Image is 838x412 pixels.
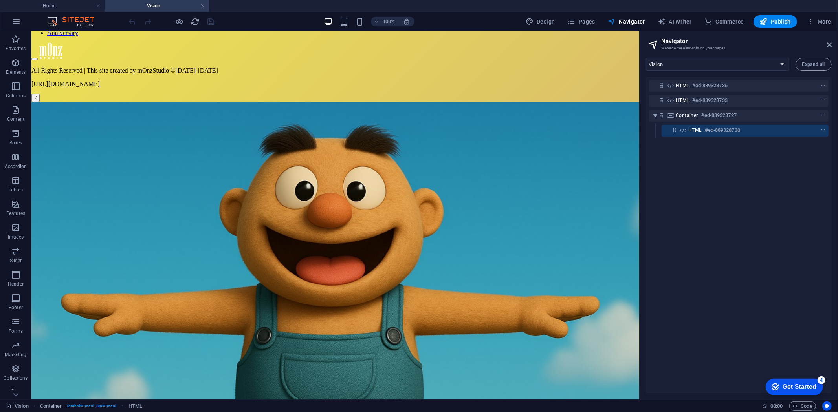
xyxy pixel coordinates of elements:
[676,97,689,104] span: HTML
[688,127,702,133] span: HTML
[754,15,797,28] button: Publish
[8,11,31,27] img: mOnzStudio-95Bwy9uhb9P2sEyRJBKsOA.svg
[701,15,747,28] button: Commerce
[6,46,26,52] p: Favorites
[9,304,23,311] p: Footer
[793,401,812,411] span: Code
[526,18,555,26] span: Design
[58,2,66,9] div: 4
[40,401,143,411] nav: breadcrumb
[8,281,24,287] p: Header
[770,401,783,411] span: 00 00
[5,352,26,358] p: Marketing
[705,126,740,135] h6: #ed-889328730
[692,81,728,90] h6: #ed-889328736
[789,401,816,411] button: Code
[819,111,827,120] button: context-menu
[762,401,783,411] h6: Session time
[9,140,22,146] p: Boxes
[568,18,595,26] span: Pages
[7,116,24,122] p: Content
[704,18,744,26] span: Commerce
[9,187,23,193] p: Tables
[776,403,777,409] span: :
[8,234,24,240] p: Images
[819,96,827,105] button: context-menu
[676,112,698,118] span: Container
[23,9,57,16] div: Get Started
[760,18,791,26] span: Publish
[6,4,64,20] div: Get Started 4 items remaining, 20% complete
[191,17,200,26] i: Reload page
[6,401,29,411] a: Click to cancel selection. Double-click to open Pages
[676,82,689,89] span: HTML
[651,111,660,120] button: toggle-expand
[10,257,22,264] p: Slider
[661,45,816,52] h3: Manage the elements on your pages
[4,375,28,381] p: Collections
[523,15,558,28] div: Design (Ctrl+Alt+Y)
[9,328,23,334] p: Forms
[658,18,692,26] span: AI Writer
[6,93,26,99] p: Columns
[819,126,827,135] button: context-menu
[6,69,26,75] p: Elements
[807,18,831,26] span: More
[105,2,209,10] h4: Vision
[403,18,410,25] i: On resize automatically adjust zoom level to fit chosen device.
[796,58,832,71] button: Expand all
[191,17,200,26] button: reload
[701,111,737,120] h6: #ed-889328727
[608,18,645,26] span: Navigator
[5,163,27,170] p: Accordion
[822,401,832,411] button: Usercentrics
[803,15,834,28] button: More
[802,62,825,67] span: Expand all
[655,15,695,28] button: AI Writer
[40,401,62,411] span: Click to select. Double-click to edit
[661,38,832,45] h2: Navigator
[605,15,648,28] button: Navigator
[128,401,142,411] span: Click to select. Double-click to edit
[692,96,728,105] h6: #ed-889328733
[523,15,558,28] button: Design
[565,15,598,28] button: Pages
[175,17,184,26] button: Click here to leave preview mode and continue editing
[819,81,827,90] button: context-menu
[65,401,116,411] span: . TombolMuncul .BtnMuncul
[6,210,25,217] p: Features
[383,17,395,26] h6: 100%
[371,17,399,26] button: 100%
[45,17,104,26] img: Editor Logo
